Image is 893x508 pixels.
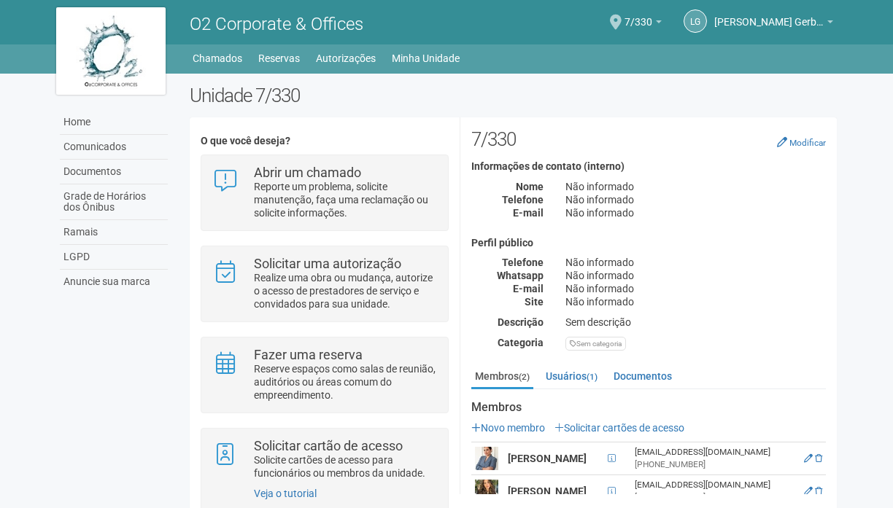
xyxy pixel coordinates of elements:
[625,2,652,28] span: 7/330
[60,110,168,135] a: Home
[804,453,813,464] a: Editar membro
[471,128,826,150] h2: 7/330
[554,282,837,295] div: Não informado
[254,256,401,271] strong: Solicitar uma autorização
[554,316,837,329] div: Sem descrição
[254,271,437,310] p: Realize uma obra ou mudança, autorize o acesso de prestadores de serviço e convidados para sua un...
[201,136,448,146] h4: O que você deseja?
[60,160,168,184] a: Documentos
[254,165,361,180] strong: Abrir um chamado
[554,295,837,308] div: Não informado
[190,85,837,106] h2: Unidade 7/330
[815,453,822,464] a: Excluir membro
[258,48,300,69] a: Reservas
[635,446,792,458] div: [EMAIL_ADDRESS][DOMAIN_NAME]
[471,238,826,249] h4: Perfil público
[212,166,436,219] a: Abrir um chamado Reporte um problema, solicite manutenção, faça uma reclamação ou solicite inform...
[625,18,662,30] a: 7/330
[565,337,626,351] div: Sem categoria
[789,138,826,148] small: Modificar
[815,486,822,496] a: Excluir membro
[254,488,317,499] a: Veja o tutorial
[554,256,837,269] div: Não informado
[212,348,436,402] a: Fazer uma reserva Reserve espaços como salas de reunião, auditórios ou áreas comum do empreendime...
[635,491,792,504] div: [PHONE_NUMBER]
[554,206,837,219] div: Não informado
[254,438,403,453] strong: Solicitar cartão de acesso
[508,453,587,464] strong: [PERSON_NAME]
[777,136,826,148] a: Modificar
[254,362,437,402] p: Reserve espaços como salas de reunião, auditórios ou áreas comum do empreendimento.
[316,48,376,69] a: Autorizações
[587,372,598,382] small: (1)
[525,296,544,308] strong: Site
[554,180,837,193] div: Não informado
[498,337,544,348] strong: Categoria
[60,220,168,245] a: Ramais
[714,18,833,30] a: [PERSON_NAME] Gerbassi [PERSON_NAME]
[513,207,544,219] strong: E-mail
[513,283,544,294] strong: E-mail
[516,181,544,192] strong: Nome
[554,422,684,434] a: Solicitar cartões de acesso
[519,372,530,382] small: (2)
[554,193,837,206] div: Não informado
[610,365,676,387] a: Documentos
[508,485,587,497] strong: [PERSON_NAME]
[471,422,545,434] a: Novo membro
[212,257,436,310] a: Solicitar uma autorização Realize uma obra ou mudança, autorize o acesso de prestadores de serviç...
[60,245,168,270] a: LGPD
[60,135,168,160] a: Comunicados
[254,347,363,362] strong: Fazer uma reserva
[498,316,544,328] strong: Descrição
[60,270,168,294] a: Anuncie sua marca
[554,269,837,282] div: Não informado
[471,365,533,389] a: Membros(2)
[56,7,166,95] img: logo.jpg
[714,2,824,28] span: Luanne Gerbassi Campos
[475,447,498,470] img: user.png
[475,480,498,503] img: user.png
[804,486,813,496] a: Editar membro
[635,479,792,491] div: [EMAIL_ADDRESS][DOMAIN_NAME]
[502,257,544,268] strong: Telefone
[497,270,544,281] strong: Whatsapp
[471,401,826,414] strong: Membros
[635,458,792,471] div: [PHONE_NUMBER]
[392,48,460,69] a: Minha Unidade
[254,453,437,480] p: Solicite cartões de acesso para funcionários ou membros da unidade.
[502,194,544,206] strong: Telefone
[193,48,242,69] a: Chamados
[471,161,826,172] h4: Informações de contato (interno)
[254,180,437,219] p: Reporte um problema, solicite manutenção, faça uma reclamação ou solicite informações.
[542,365,601,387] a: Usuários(1)
[190,14,363,34] span: O2 Corporate & Offices
[212,439,436,480] a: Solicitar cartão de acesso Solicite cartões de acesso para funcionários ou membros da unidade.
[684,9,707,33] a: LG
[60,184,168,220] a: Grade de Horários dos Ônibus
